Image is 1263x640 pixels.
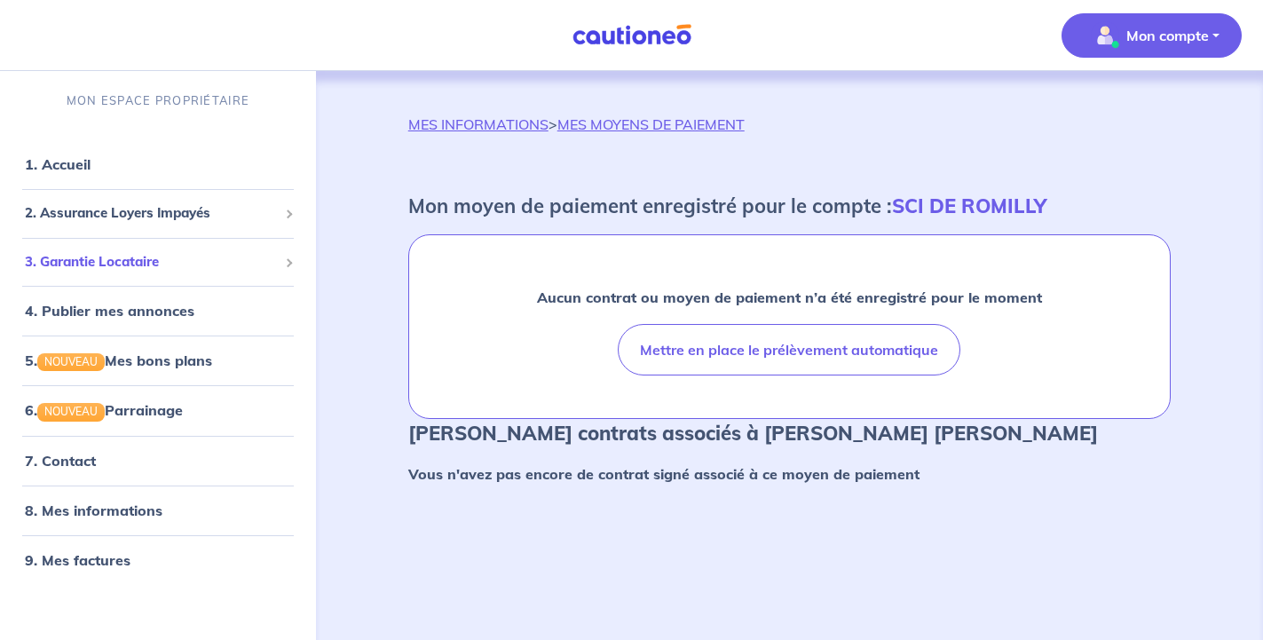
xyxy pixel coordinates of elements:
[7,196,309,231] div: 2. Assurance Loyers Impayés
[7,146,309,182] div: 1. Accueil
[1091,21,1119,50] img: illu_account_valid_menu.svg
[7,245,309,280] div: 3. Garantie Locataire
[1062,13,1242,58] button: illu_account_valid_menu.svgMon compte
[7,392,309,428] div: 6.NOUVEAUParrainage
[7,443,309,478] div: 7. Contact
[25,401,183,419] a: 6.NOUVEAUParrainage
[25,352,212,369] a: 5.NOUVEAUMes bons plans
[537,288,1042,306] strong: Aucun contrat ou moyen de paiement n’a été enregistré pour le moment
[1126,25,1209,46] p: Mon compte
[67,92,249,109] p: MON ESPACE PROPRIÉTAIRE
[408,192,1046,220] p: Mon moyen de paiement enregistré pour le compte :
[408,114,1171,135] p: >
[618,324,960,375] button: Mettre en place le prélèvement automatique
[25,502,162,519] a: 8. Mes informations
[25,551,130,569] a: 9. Mes factures
[7,293,309,328] div: 4. Publier mes annonces
[25,452,96,470] a: 7. Contact
[557,115,745,133] a: MES MOYENS DE PAIEMENT
[7,542,309,578] div: 9. Mes factures
[25,252,278,273] span: 3. Garantie Locataire
[25,302,194,320] a: 4. Publier mes annonces
[565,24,699,46] img: Cautioneo
[408,115,549,133] a: MES INFORMATIONS
[408,465,920,483] strong: Vous n'avez pas encore de contrat signé associé à ce moyen de paiement
[7,493,309,528] div: 8. Mes informations
[25,203,278,224] span: 2. Assurance Loyers Impayés
[408,421,1098,446] strong: [PERSON_NAME] contrats associés à [PERSON_NAME] [PERSON_NAME]
[892,194,1046,218] strong: SCI DE ROMILLY
[25,155,91,173] a: 1. Accueil
[7,343,309,378] div: 5.NOUVEAUMes bons plans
